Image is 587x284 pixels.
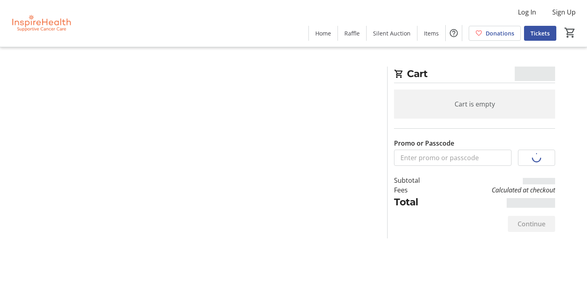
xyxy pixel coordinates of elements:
[446,25,462,41] button: Help
[512,6,543,19] button: Log In
[5,3,77,44] img: InspireHealth Supportive Cancer Care's Logo
[469,26,521,41] a: Donations
[394,90,555,119] div: Cart is empty
[524,26,556,41] a: Tickets
[394,67,555,83] h2: Cart
[394,138,454,148] label: Promo or Passcode
[424,29,439,38] span: Items
[518,7,536,17] span: Log In
[563,25,577,40] button: Cart
[515,67,556,81] span: CA$0.00
[394,175,441,185] td: Subtotal
[367,26,417,41] a: Silent Auction
[552,7,576,17] span: Sign Up
[441,185,555,195] td: Calculated at checkout
[315,29,331,38] span: Home
[394,195,441,209] td: Total
[417,26,445,41] a: Items
[394,185,441,195] td: Fees
[309,26,338,41] a: Home
[344,29,360,38] span: Raffle
[486,29,514,38] span: Donations
[394,150,512,166] input: Enter promo or passcode
[338,26,366,41] a: Raffle
[530,29,550,38] span: Tickets
[546,6,582,19] button: Sign Up
[373,29,411,38] span: Silent Auction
